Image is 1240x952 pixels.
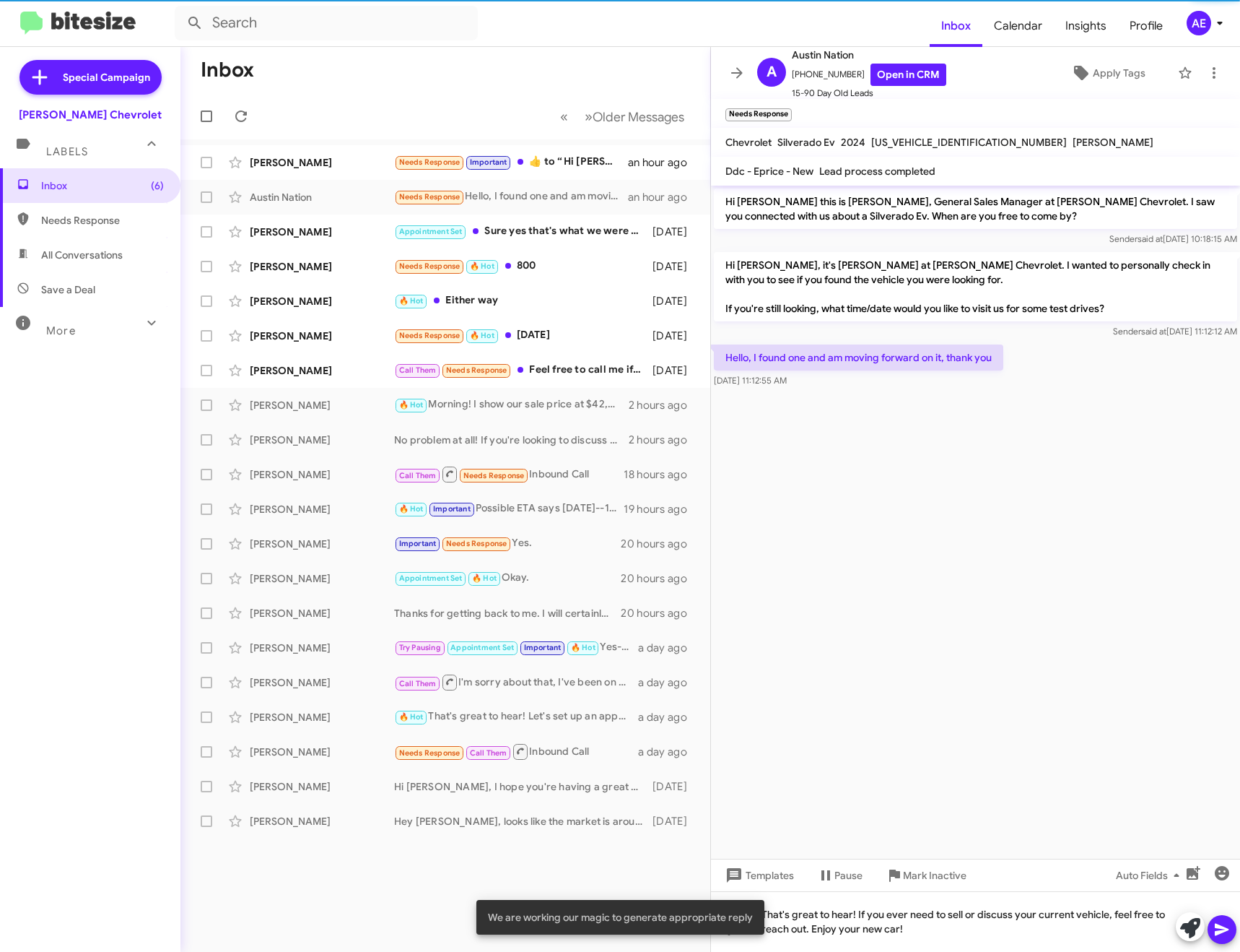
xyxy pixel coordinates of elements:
[714,189,1237,229] p: Hi [PERSON_NAME] this is [PERSON_NAME], General Sales Manager at [PERSON_NAME] Chevrolet. I saw y...
[394,293,650,309] div: Either way
[714,252,1237,321] p: Hi [PERSON_NAME], it's [PERSON_NAME] at [PERSON_NAME] Chevrolet. I wanted to personally check in ...
[399,504,424,514] span: 🔥 Hot
[250,675,394,690] div: [PERSON_NAME]
[399,192,460,202] span: Needs Response
[446,365,507,375] span: Needs Response
[250,641,394,655] div: [PERSON_NAME]
[250,398,394,412] div: [PERSON_NAME]
[250,363,394,378] div: [PERSON_NAME]
[792,64,946,86] span: [PHONE_NUMBER]
[638,710,699,724] div: a day ago
[394,362,650,378] div: Feel free to call me if you'd like I don't have time to come into the dealership
[175,6,478,40] input: Search
[463,471,525,480] span: Needs Response
[470,748,507,758] span: Call Them
[624,502,699,516] div: 19 hours ago
[399,471,437,480] span: Call Them
[394,570,621,587] div: Okay.
[871,136,1067,149] span: [US_VEHICLE_IDENTIFICATION_NUMBER]
[650,779,699,794] div: [DATE]
[560,108,568,126] span: «
[394,465,624,483] div: Inbound Call
[711,891,1240,952] div: That's great to hear! If you ever need to sell or discuss your current vehicle, feel free to reac...
[250,259,394,274] div: [PERSON_NAME]
[472,574,497,583] span: 🔥 Hot
[394,397,629,413] div: Morning! I show our sale price at $42,499 and you have $5,200 of equity. $42,499 - $5,200 = $37,2...
[725,108,792,121] small: Needs Response
[1113,326,1237,337] span: Sender [DATE] 11:12:12 AM
[650,814,699,828] div: [DATE]
[250,155,394,170] div: [PERSON_NAME]
[874,862,978,888] button: Mark Inactive
[624,467,699,482] div: 18 hours ago
[399,296,424,306] span: 🔥 Hot
[488,910,753,925] span: We are working our magic to generate appropriate reply
[767,61,777,84] span: A
[41,178,164,193] span: Inbox
[1118,5,1174,47] a: Profile
[399,712,424,722] span: 🔥 Hot
[394,673,638,691] div: I'm sorry about that, I've been on and off the phone all morning. I'm around if you need me.
[250,571,394,586] div: [PERSON_NAME]
[1045,60,1171,86] button: Apply Tags
[628,190,699,204] div: an hour ago
[576,102,693,131] button: Next
[650,259,699,274] div: [DATE]
[63,70,150,85] span: Special Campaign
[1138,233,1163,244] span: said at
[792,86,946,100] span: 15-90 Day Old Leads
[394,258,650,274] div: 800
[1116,862,1185,888] span: Auto Fields
[394,639,638,656] div: Yes-- [DATE]-lol-- Thank you!!
[1054,5,1118,47] a: Insights
[714,345,1003,371] p: Hello, I found one and am moving forward on it, thank you
[777,136,835,149] span: Silverado Ev
[621,606,699,620] div: 20 hours ago
[250,537,394,551] div: [PERSON_NAME]
[722,862,794,888] span: Templates
[982,5,1054,47] span: Calendar
[1141,326,1166,337] span: said at
[399,574,463,583] span: Appointment Set
[792,46,946,64] span: Austin Nation
[250,294,394,308] div: [PERSON_NAME]
[1109,233,1237,244] span: Sender [DATE] 10:18:15 AM
[638,641,699,655] div: a day ago
[551,102,577,131] button: Previous
[903,862,966,888] span: Mark Inactive
[399,157,460,167] span: Needs Response
[250,329,394,343] div: [PERSON_NAME]
[725,136,772,149] span: Chevrolet
[394,535,621,552] div: Yes.
[834,862,863,888] span: Pause
[638,675,699,690] div: a day ago
[394,501,624,517] div: Possible ETA says [DATE]--10/13/25. Although, we have seen them come sooner than expected.
[394,606,621,620] div: Thanks for getting back to me. I will certainly keep an eye out as our inventory changes daily. W...
[841,136,865,149] span: 2024
[250,225,394,239] div: [PERSON_NAME]
[714,375,787,386] span: [DATE] 11:12:55 AM
[250,190,394,204] div: Austin Nation
[399,748,460,758] span: Needs Response
[399,400,424,410] span: 🔥 Hot
[394,433,629,447] div: No problem at all! If you're looking to discuss your Corvette Stingray, we can set up a phone or ...
[470,157,507,167] span: Important
[399,227,463,236] span: Appointment Set
[433,504,471,514] span: Important
[870,64,946,86] a: Open in CRM
[571,643,595,652] span: 🔥 Hot
[711,862,805,888] button: Templates
[41,282,95,297] span: Save a Deal
[399,643,441,652] span: Try Pausing
[201,59,254,82] h1: Inbox
[552,102,693,131] nav: Page navigation example
[151,178,164,193] span: (6)
[399,365,437,375] span: Call Them
[394,327,650,344] div: [DATE]
[650,294,699,308] div: [DATE]
[250,606,394,620] div: [PERSON_NAME]
[629,433,699,447] div: 2 hours ago
[1187,11,1211,35] div: AE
